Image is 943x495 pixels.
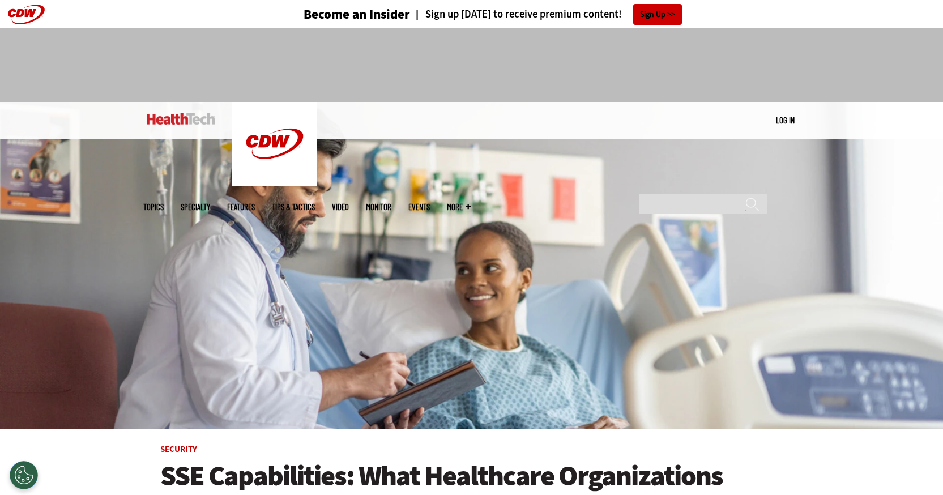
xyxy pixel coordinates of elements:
a: Tips & Tactics [272,203,315,211]
span: More [447,203,471,211]
span: Topics [143,203,164,211]
a: Sign Up [633,4,682,25]
a: Features [227,203,255,211]
img: Home [232,102,317,186]
span: Specialty [181,203,210,211]
a: CDW [232,177,317,189]
a: Video [332,203,349,211]
div: Cookies Settings [10,461,38,489]
h3: Become an Insider [304,8,410,21]
a: Sign up [DATE] to receive premium content! [410,9,622,20]
div: User menu [776,114,795,126]
a: Log in [776,115,795,125]
a: MonITor [366,203,391,211]
img: Home [147,113,215,125]
a: Become an Insider [261,8,410,21]
button: Open Preferences [10,461,38,489]
a: Events [408,203,430,211]
a: Security [160,443,197,455]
